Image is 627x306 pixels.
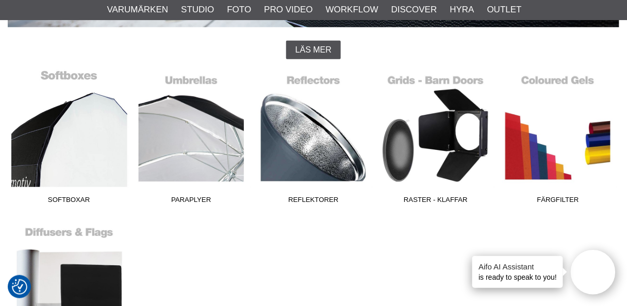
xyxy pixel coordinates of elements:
a: Outlet [487,3,522,16]
span: Läs mer [295,45,332,55]
span: Softboxar [8,195,130,209]
a: Reflektorer [252,70,374,209]
a: Hyra [450,3,474,16]
span: Reflektorer [252,195,374,209]
a: Studio [181,3,214,16]
a: Paraplyer [130,70,252,209]
a: Softboxar [8,70,130,209]
a: Discover [391,3,437,16]
a: Pro Video [264,3,312,16]
div: is ready to speak to you! [472,256,563,288]
span: Raster - Klaffar [375,195,497,209]
a: Raster - Klaffar [375,70,497,209]
a: Foto [227,3,251,16]
a: Varumärken [107,3,169,16]
h4: Aifo AI Assistant [478,261,557,272]
a: Workflow [326,3,378,16]
button: Samtyckesinställningar [12,278,27,296]
span: Färgfilter [497,195,619,209]
a: Färgfilter [497,70,619,209]
span: Paraplyer [130,195,252,209]
img: Revisit consent button [12,279,27,295]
